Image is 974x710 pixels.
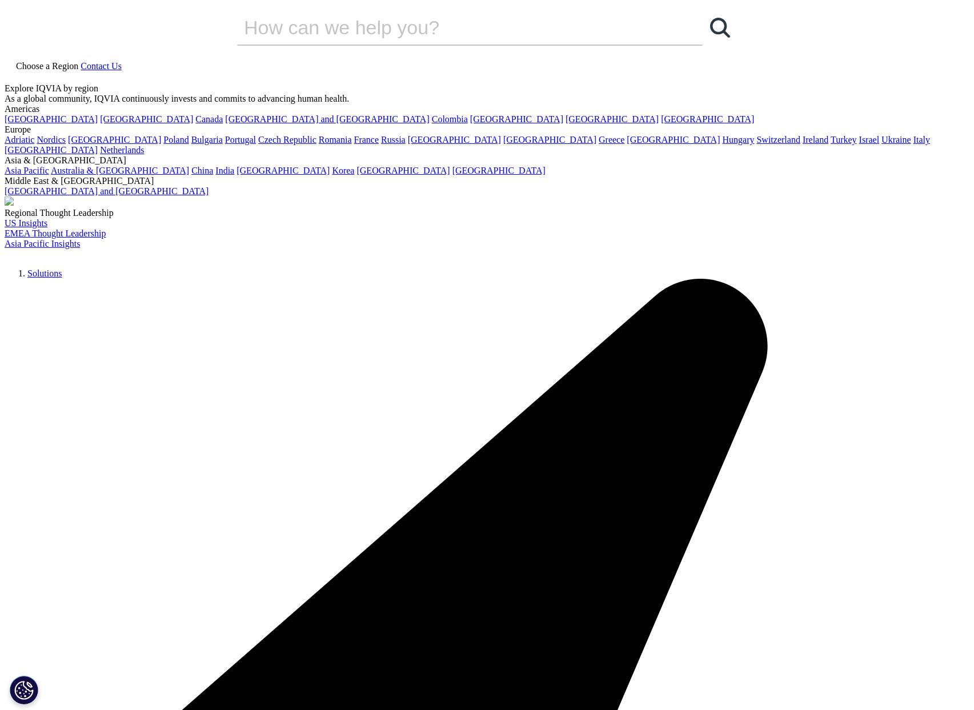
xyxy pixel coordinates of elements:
[191,135,223,145] a: Bulgaria
[5,186,209,196] a: [GEOGRAPHIC_DATA] and [GEOGRAPHIC_DATA]
[5,176,969,186] div: Middle East & [GEOGRAPHIC_DATA]
[5,196,14,206] img: 2093_analyzing-data-using-big-screen-display-and-laptop.png
[100,114,193,124] a: [GEOGRAPHIC_DATA]
[5,166,49,175] a: Asia Pacific
[16,61,78,71] span: Choose a Region
[627,135,720,145] a: [GEOGRAPHIC_DATA]
[319,135,352,145] a: Romania
[81,61,122,71] a: Contact Us
[100,145,144,155] a: Netherlands
[195,114,223,124] a: Canada
[356,166,450,175] a: [GEOGRAPHIC_DATA]
[599,135,624,145] a: Greece
[408,135,501,145] a: [GEOGRAPHIC_DATA]
[756,135,800,145] a: Switzerland
[5,125,969,135] div: Europe
[5,239,80,248] a: Asia Pacific Insights
[51,166,189,175] a: Australia & [GEOGRAPHIC_DATA]
[803,135,828,145] a: Ireland
[470,114,563,124] a: [GEOGRAPHIC_DATA]
[191,166,213,175] a: China
[503,135,596,145] a: [GEOGRAPHIC_DATA]
[27,268,62,278] a: Solutions
[881,135,911,145] a: Ukraine
[215,166,234,175] a: India
[225,135,256,145] a: Portugal
[452,166,546,175] a: [GEOGRAPHIC_DATA]
[703,10,737,45] a: Search
[225,114,429,124] a: [GEOGRAPHIC_DATA] and [GEOGRAPHIC_DATA]
[332,166,354,175] a: Korea
[5,155,969,166] div: Asia & [GEOGRAPHIC_DATA]
[5,145,98,155] a: [GEOGRAPHIC_DATA]
[661,114,754,124] a: [GEOGRAPHIC_DATA]
[258,135,316,145] a: Czech Republic
[381,135,406,145] a: Russia
[5,104,969,114] div: Americas
[68,135,161,145] a: [GEOGRAPHIC_DATA]
[10,676,38,704] button: Cookies Settings
[237,166,330,175] a: [GEOGRAPHIC_DATA]
[710,18,730,38] svg: Search
[913,135,930,145] a: Italy
[163,135,189,145] a: Poland
[831,135,857,145] a: Turkey
[432,114,468,124] a: Colombia
[37,135,66,145] a: Nordics
[5,135,34,145] a: Adriatic
[5,218,47,228] a: US Insights
[354,135,379,145] a: France
[566,114,659,124] a: [GEOGRAPHIC_DATA]
[5,208,969,218] div: Regional Thought Leadership
[237,10,670,45] input: Search
[5,228,106,238] a: EMEA Thought Leadership
[722,135,754,145] a: Hungary
[5,94,969,104] div: As a global community, IQVIA continuously invests and commits to advancing human health.
[5,114,98,124] a: [GEOGRAPHIC_DATA]
[5,83,969,94] div: Explore IQVIA by region
[859,135,880,145] a: Israel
